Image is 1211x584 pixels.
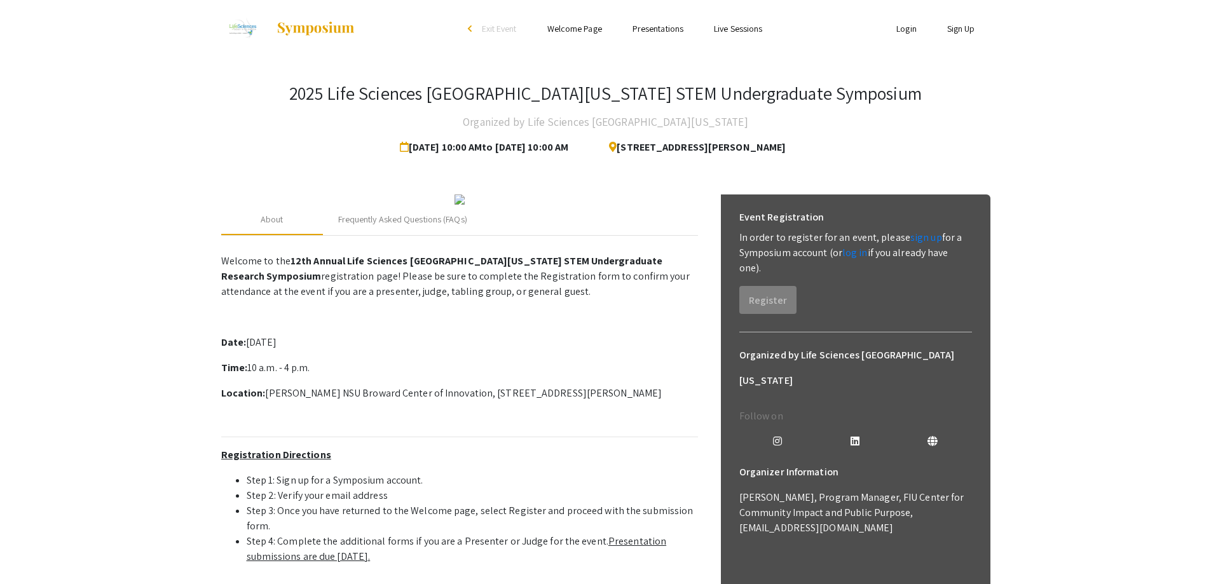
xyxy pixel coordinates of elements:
h6: Organized by Life Sciences [GEOGRAPHIC_DATA][US_STATE] [739,343,972,393]
a: Sign Up [947,23,975,34]
p: [PERSON_NAME], Program Manager, FIU Center for Community Impact and Public Purpose, [EMAIL_ADDRES... [739,490,972,536]
a: 2025 Life Sciences South Florida STEM Undergraduate Symposium [221,13,356,44]
div: arrow_back_ios [468,25,476,32]
a: Presentations [633,23,683,34]
li: Step 2: Verify your email address [247,488,698,503]
button: Register [739,286,797,314]
a: Login [896,23,917,34]
u: Registration Directions [221,448,331,461]
img: 2025 Life Sciences South Florida STEM Undergraduate Symposium [221,13,264,44]
a: Welcome Page [547,23,602,34]
div: Frequently Asked Questions (FAQs) [338,213,467,226]
h6: Event Registration [739,205,824,230]
p: [PERSON_NAME] NSU Broward Center of Innovation, [STREET_ADDRESS][PERSON_NAME] [221,386,698,401]
strong: 12th Annual Life Sciences [GEOGRAPHIC_DATA][US_STATE] STEM Undergraduate Research Symposium [221,254,663,283]
li: Step 1: Sign up for a Symposium account. [247,473,698,488]
a: Live Sessions [714,23,762,34]
span: Exit Event [482,23,517,34]
img: Symposium by ForagerOne [276,21,355,36]
div: About [261,213,284,226]
p: Follow on [739,409,972,424]
strong: Date: [221,336,247,349]
img: 32153a09-f8cb-4114-bf27-cfb6bc84fc69.png [455,194,465,205]
p: Welcome to the registration page! Please be sure to complete the Registration form to confirm you... [221,254,698,299]
span: [DATE] 10:00 AM to [DATE] 10:00 AM [400,135,573,160]
li: Step 4: Complete the additional forms if you are a Presenter or Judge for the event. [247,534,698,564]
a: sign up [910,231,942,244]
p: [DATE] [221,335,698,350]
a: log in [842,246,868,259]
span: [STREET_ADDRESS][PERSON_NAME] [599,135,786,160]
strong: Location: [221,386,266,400]
h6: Organizer Information [739,459,972,485]
iframe: Chat [10,527,54,574]
h4: Organized by Life Sciences [GEOGRAPHIC_DATA][US_STATE] [463,109,748,135]
p: 10 a.m. - 4 p.m. [221,360,698,376]
h3: 2025 Life Sciences [GEOGRAPHIC_DATA][US_STATE] STEM Undergraduate Symposium [289,83,922,104]
li: Step 3: Once you have returned to the Welcome page, select Register and proceed with the submissi... [247,503,698,534]
strong: Time: [221,361,248,374]
p: In order to register for an event, please for a Symposium account (or if you already have one). [739,230,972,276]
u: Presentation submissions are due [DATE]. [247,534,667,563]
